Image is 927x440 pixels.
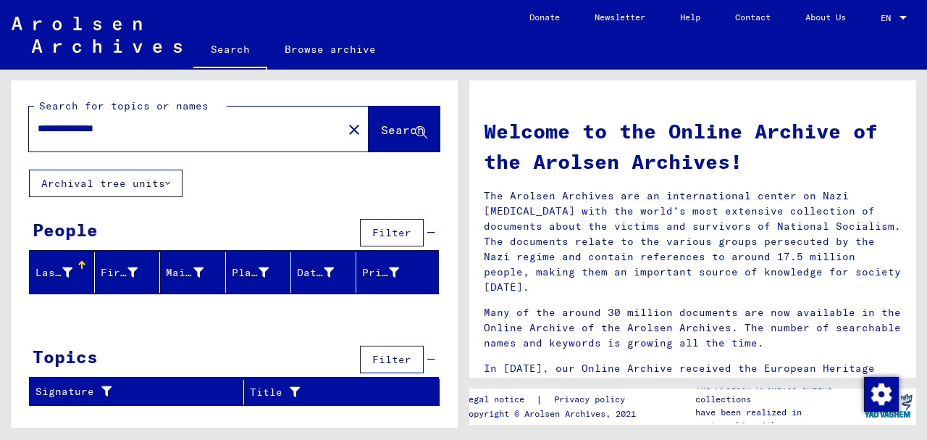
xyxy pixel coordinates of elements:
[35,381,243,404] div: Signature
[360,346,424,373] button: Filter
[881,13,897,23] span: EN
[226,252,291,293] mat-header-cell: Place of Birth
[360,219,424,246] button: Filter
[297,265,334,281] div: Date of Birth
[101,261,159,284] div: First Name
[484,361,902,407] p: In [DATE], our Online Archive received the European Heritage Award / Europa Nostra Award 2020, Eu...
[362,261,421,284] div: Prisoner #
[35,261,94,284] div: Last Name
[372,353,411,366] span: Filter
[267,32,393,67] a: Browse archive
[381,123,424,137] span: Search
[362,265,399,281] div: Prisoner #
[291,252,356,293] mat-header-cell: Date of Birth
[39,99,209,112] mat-label: Search for topics or names
[250,381,421,404] div: Title
[250,385,403,400] div: Title
[232,265,269,281] div: Place of Birth
[232,261,290,284] div: Place of Birth
[484,305,902,351] p: Many of the around 30 million documents are now available in the Online Archive of the Arolsen Ar...
[372,226,411,239] span: Filter
[864,377,899,412] img: Change consent
[35,265,72,281] div: Last Name
[35,384,225,399] div: Signature
[356,252,438,293] mat-header-cell: Prisoner #
[297,261,356,284] div: Date of Birth
[542,392,642,407] a: Privacy policy
[160,252,225,293] mat-header-cell: Maiden Name
[369,107,440,151] button: Search
[101,265,138,281] div: First Name
[340,115,369,144] button: Clear
[193,32,267,70] a: Search
[33,217,98,243] div: People
[861,388,915,424] img: yv_logo.png
[30,252,95,293] mat-header-cell: Last Name
[695,380,860,406] p: The Arolsen Archives online collections
[463,392,536,407] a: Legal notice
[166,265,203,281] div: Maiden Name
[29,170,183,197] button: Archival tree units
[345,121,363,138] mat-icon: close
[463,392,642,407] div: |
[484,188,902,295] p: The Arolsen Archives are an international center on Nazi [MEDICAL_DATA] with the world’s most ext...
[463,407,642,420] p: Copyright © Arolsen Archives, 2021
[95,252,160,293] mat-header-cell: First Name
[695,406,860,432] p: have been realized in partnership with
[33,344,98,370] div: Topics
[166,261,225,284] div: Maiden Name
[484,116,902,177] h1: Welcome to the Online Archive of the Arolsen Archives!
[12,17,182,53] img: Arolsen_neg.svg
